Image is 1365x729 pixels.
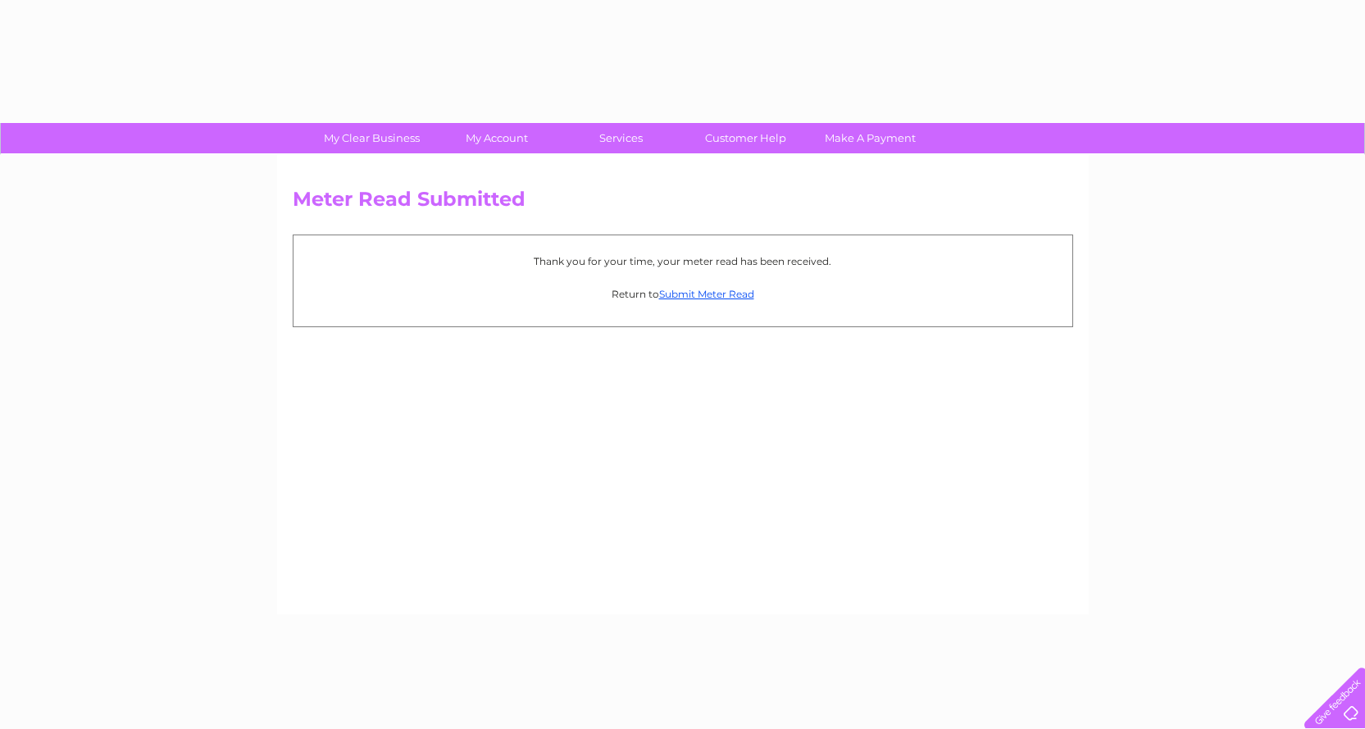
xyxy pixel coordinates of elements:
[803,123,938,153] a: Make A Payment
[302,286,1064,302] p: Return to
[553,123,689,153] a: Services
[302,253,1064,269] p: Thank you for your time, your meter read has been received.
[293,188,1073,219] h2: Meter Read Submitted
[678,123,813,153] a: Customer Help
[429,123,564,153] a: My Account
[304,123,439,153] a: My Clear Business
[659,288,754,300] a: Submit Meter Read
